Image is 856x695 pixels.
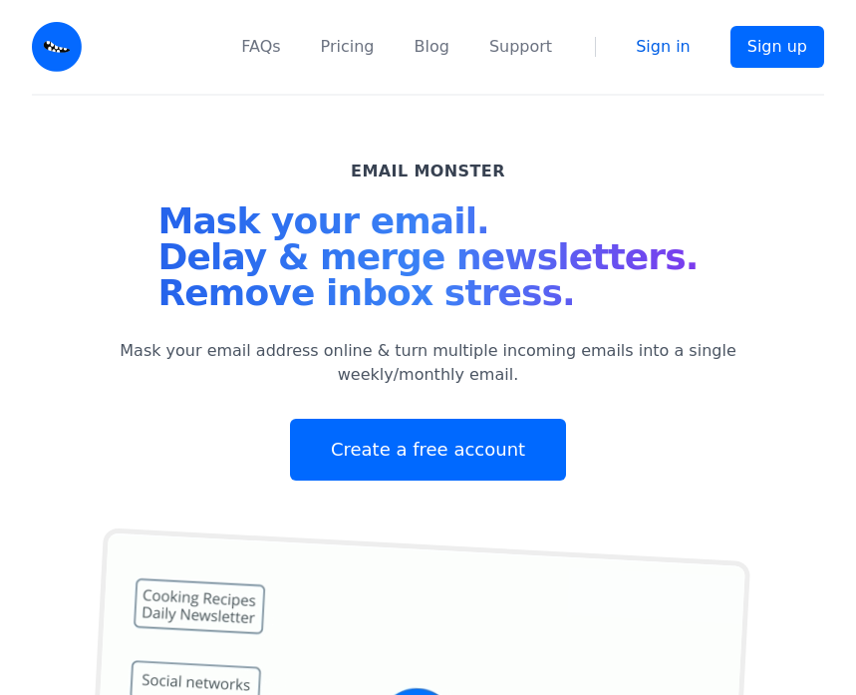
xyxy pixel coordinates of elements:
a: Sign up [730,26,824,68]
p: Mask your email address online & turn multiple incoming emails into a single weekly/monthly email. [94,339,763,387]
a: FAQs [241,35,280,59]
a: Support [489,35,552,59]
a: Pricing [321,35,375,59]
h1: Mask your email. Delay & merge newsletters. Remove inbox stress. [158,203,699,319]
a: Blog [415,35,449,59]
h2: Email Monster [351,160,505,183]
a: Create a free account [290,419,566,481]
img: Email Monster [32,22,82,72]
a: Sign in [636,35,691,59]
